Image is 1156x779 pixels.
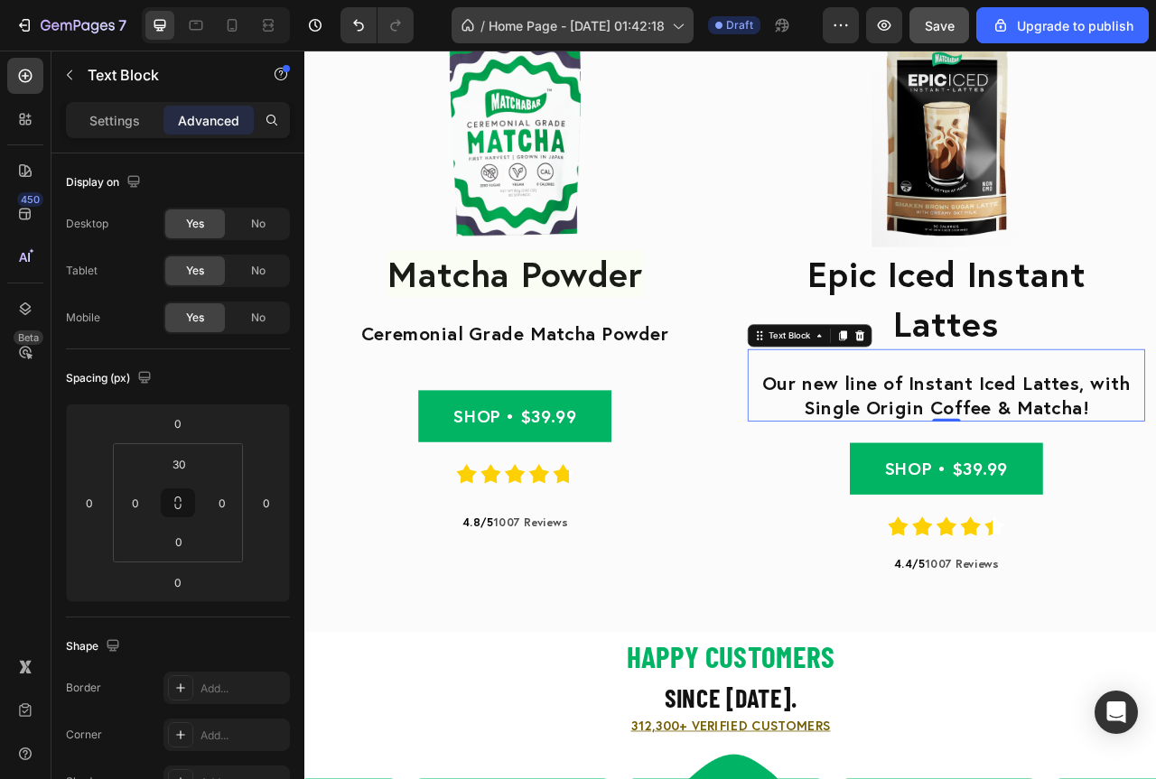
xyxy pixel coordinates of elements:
p: Shop • $39.99 [190,446,346,485]
span: Yes [186,216,204,232]
button: 7 [7,7,135,43]
div: Open Intercom Messenger [1095,691,1138,734]
div: Add... [200,728,285,744]
span: Save [925,18,955,33]
p: Settings [89,111,140,130]
div: Border [66,680,101,696]
p: Text Block [88,64,241,86]
input: 0 [160,410,196,437]
iframe: Design area [304,51,1156,779]
div: Undo/Redo [340,7,414,43]
p: Advanced [178,111,239,130]
p: Shop • $39.99 [739,513,895,552]
span: 4.4/5 [750,643,789,662]
span: No [251,310,266,326]
div: Add... [200,681,285,697]
div: Mobile [66,310,100,326]
span: Ceremonial Grade Matcha Powder [71,345,463,376]
input: 0px [161,528,197,555]
button: Upgrade to publish [976,7,1149,43]
button: Save [909,7,969,43]
span: 1007 Reviews [789,643,883,662]
div: Upgrade to publish [992,16,1133,35]
span: Yes [186,310,204,326]
strong: matcha powder [106,255,430,314]
span: / [480,16,485,35]
span: 4.8/5 [200,590,240,609]
span: No [251,263,266,279]
div: Tablet [66,263,98,279]
div: Spacing (px) [66,366,155,391]
button: <p>Shop • $39.99</p> [694,499,940,565]
div: Display on [66,171,144,195]
input: 0 [76,489,103,516]
span: epic iced instant lattes [639,255,993,377]
span: Draft [726,17,753,33]
div: Corner [66,727,102,743]
input: 0 [160,569,196,596]
span: No [251,216,266,232]
input: 0px [122,489,149,516]
span: Our new line of Instant Iced Lattes, with Single Origin Coffee & Matcha! [583,408,1051,469]
input: 0px [209,489,236,516]
input: 30 [161,450,197,478]
button: <p>Shop • $39.99</p> [144,432,391,498]
span: Home Page - [DATE] 01:42:18 [489,16,665,35]
strong: 1007 Reviews [240,590,334,609]
div: 450 [17,192,43,207]
div: Shape [66,635,124,659]
div: Desktop [66,216,108,232]
div: Text Block [586,355,648,371]
p: 7 [118,14,126,36]
input: 0 [253,489,280,516]
span: Yes [186,263,204,279]
div: Beta [14,330,43,345]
